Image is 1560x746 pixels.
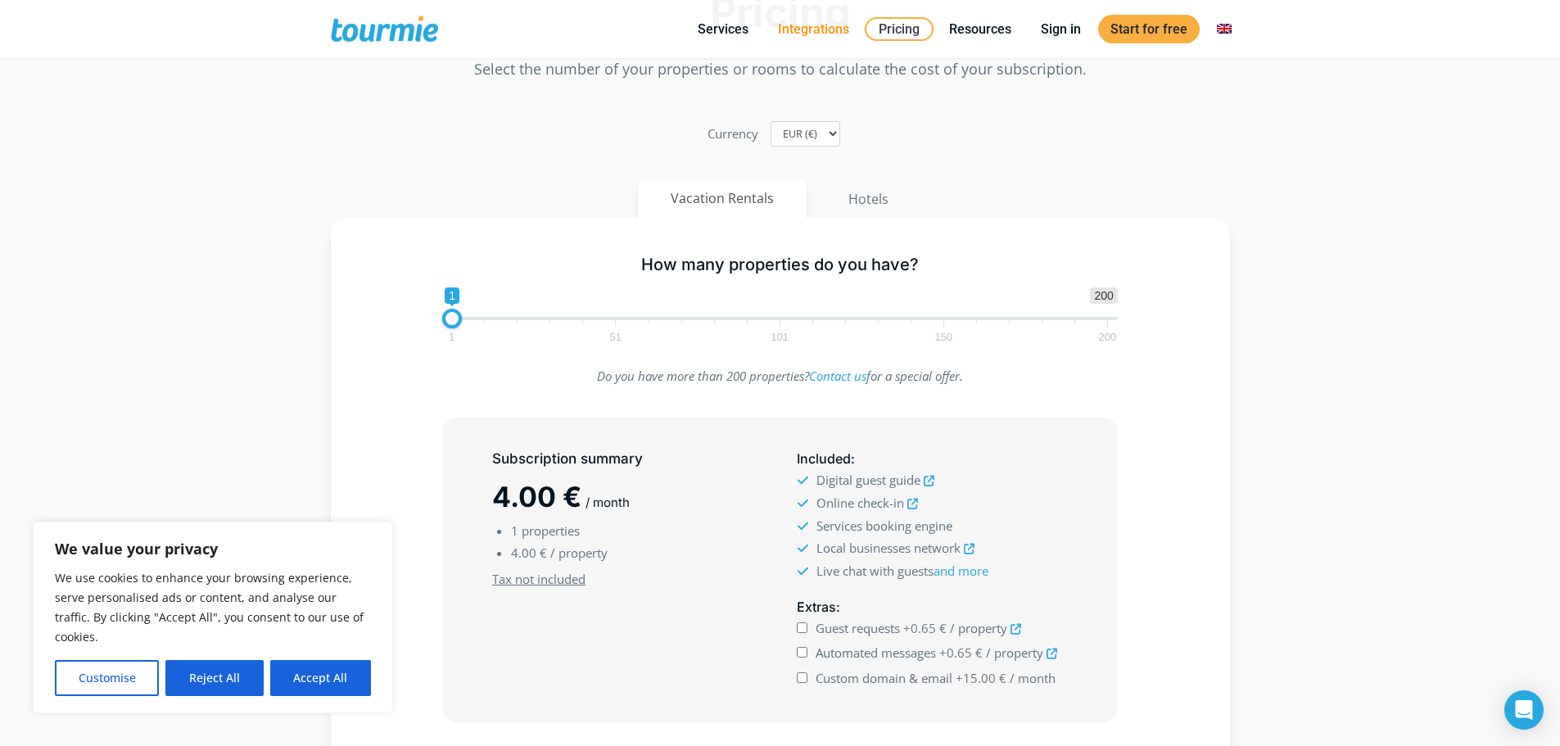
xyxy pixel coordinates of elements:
span: Live chat with guests [816,563,988,579]
span: Included [797,450,851,467]
span: 4.00 € [492,480,581,513]
span: properties [522,522,580,539]
button: Reject All [165,660,263,696]
span: 1 [446,333,457,341]
span: +0.65 € [903,620,947,636]
button: Hotels [815,179,922,219]
h5: : [797,449,1067,469]
span: Custom domain & email [816,670,952,686]
span: Digital guest guide [816,472,920,488]
span: Online check-in [816,495,904,511]
span: +0.65 € [939,644,983,661]
span: Local businesses network [816,540,961,556]
span: Guest requests [816,620,900,636]
a: Switch to [1205,19,1244,39]
h5: Subscription summary [492,449,762,469]
label: Currency [708,123,758,145]
span: 1 [445,287,459,304]
div: Open Intercom Messenger [1504,690,1544,730]
a: and more [934,563,988,579]
span: / property [550,545,608,561]
span: 200 [1090,287,1117,304]
span: +15.00 € [956,670,1006,686]
a: Resources [937,19,1024,39]
p: Select the number of your properties or rooms to calculate the cost of your subscription. [331,58,1230,80]
h5: How many properties do you have? [442,255,1118,275]
p: We value your privacy [55,539,371,558]
a: Sign in [1029,19,1093,39]
a: Start for free [1098,15,1200,43]
span: / property [950,620,1007,636]
a: Contact us [809,368,866,384]
p: We use cookies to enhance your browsing experience, serve personalised ads or content, and analys... [55,568,371,647]
span: / month [1010,670,1056,686]
span: 1 [511,522,518,539]
h5: : [797,597,1067,617]
span: Automated messages [816,644,936,661]
button: Vacation Rentals [638,179,807,218]
span: Extras [797,599,836,615]
button: Customise [55,660,159,696]
span: Services booking engine [816,518,952,534]
button: Accept All [270,660,371,696]
a: Integrations [766,19,861,39]
span: 4.00 € [511,545,547,561]
span: / property [986,644,1043,661]
a: Pricing [865,17,934,41]
span: 200 [1097,333,1119,341]
span: 150 [932,333,955,341]
p: Do you have more than 200 properties? for a special offer. [442,365,1118,387]
u: Tax not included [492,571,586,587]
span: 51 [608,333,624,341]
span: / month [586,495,630,510]
span: 101 [768,333,791,341]
a: Services [685,19,761,39]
